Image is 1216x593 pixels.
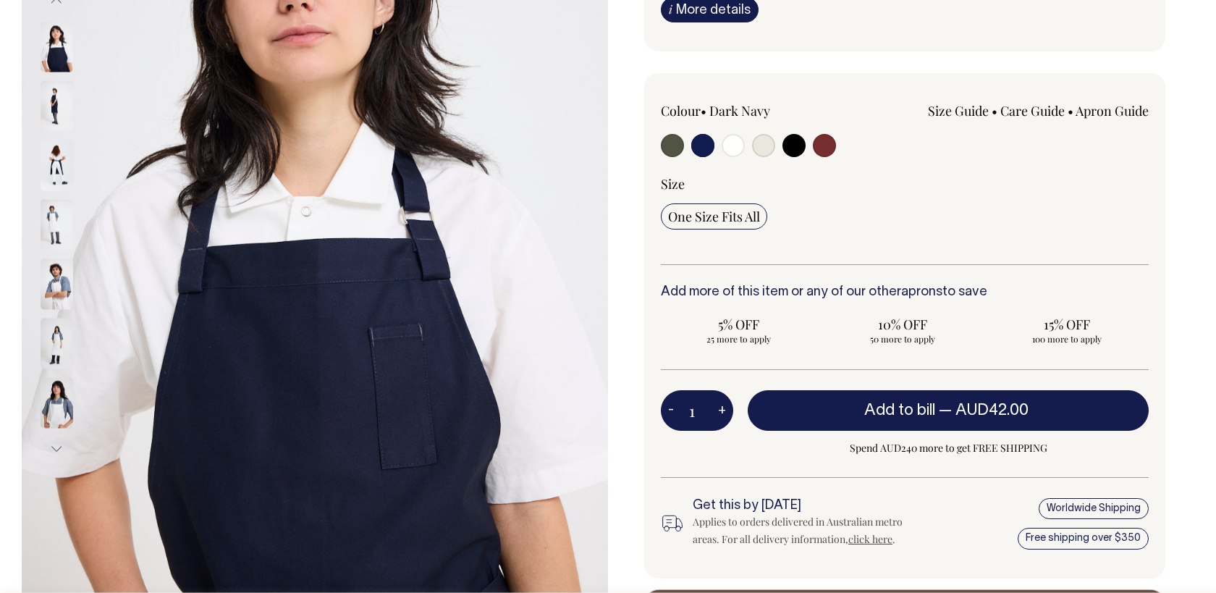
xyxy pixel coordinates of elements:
span: • [1068,102,1073,119]
button: Add to bill —AUD42.00 [748,390,1149,431]
div: Applies to orders delivered in Australian metro areas. For all delivery information, . [693,513,927,548]
img: dark-navy [41,140,73,191]
img: off-white [41,319,73,369]
img: off-white [41,200,73,251]
img: off-white [41,259,73,310]
img: dark-navy [41,22,73,72]
span: Spend AUD240 more to get FREE SHIPPING [748,440,1149,457]
button: - [661,396,681,425]
span: 50 more to apply [832,333,974,345]
a: click here [848,532,892,546]
h6: Add more of this item or any of our other to save [661,285,1149,300]
a: Care Guide [1000,102,1065,119]
button: Next [46,433,67,466]
span: — [939,403,1032,418]
a: Size Guide [928,102,989,119]
span: 100 more to apply [996,333,1137,345]
h6: Get this by [DATE] [693,499,927,513]
span: 5% OFF [668,316,809,333]
div: Colour [661,102,856,119]
input: 15% OFF 100 more to apply [989,311,1144,349]
input: One Size Fits All [661,203,767,230]
a: aprons [901,286,942,298]
span: 15% OFF [996,316,1137,333]
button: + [711,396,733,425]
span: i [669,1,672,17]
span: • [701,102,706,119]
a: Apron Guide [1076,102,1149,119]
span: 25 more to apply [668,333,809,345]
input: 5% OFF 25 more to apply [661,311,816,349]
div: Size [661,175,1149,193]
span: One Size Fits All [668,208,760,225]
img: off-white [41,378,73,429]
span: 10% OFF [832,316,974,333]
img: dark-navy [41,81,73,132]
span: • [992,102,997,119]
span: Add to bill [864,403,935,418]
input: 10% OFF 50 more to apply [825,311,981,349]
label: Dark Navy [709,102,770,119]
span: AUD42.00 [955,403,1029,418]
